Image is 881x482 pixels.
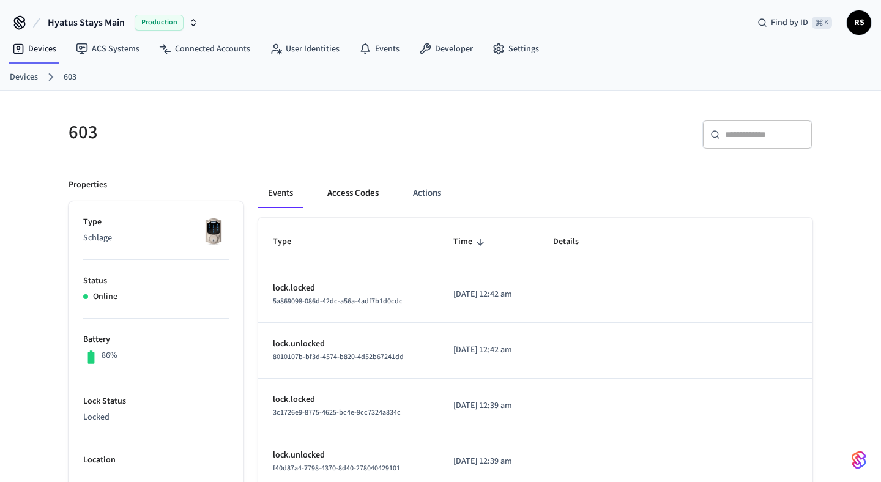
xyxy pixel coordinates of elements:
p: lock.locked [273,393,424,406]
p: Status [83,275,229,287]
button: Actions [403,179,451,208]
span: Hyatus Stays Main [48,15,125,30]
p: Online [93,291,117,303]
h5: 603 [69,120,433,145]
span: Find by ID [771,17,808,29]
span: 3c1726e9-8775-4625-bc4e-9cc7324a834c [273,407,401,418]
a: User Identities [260,38,349,60]
p: Properties [69,179,107,191]
button: RS [847,10,871,35]
a: Events [349,38,409,60]
a: Settings [483,38,549,60]
p: [DATE] 12:42 am [453,288,524,301]
img: SeamLogoGradient.69752ec5.svg [852,450,866,470]
p: Location [83,454,229,467]
p: lock.unlocked [273,338,424,350]
p: Battery [83,333,229,346]
a: Devices [10,71,38,84]
p: Locked [83,411,229,424]
span: f40d87a4-7798-4370-8d40-278040429101 [273,463,400,473]
a: Connected Accounts [149,38,260,60]
p: [DATE] 12:39 am [453,399,524,412]
span: Type [273,232,307,251]
p: lock.unlocked [273,449,424,462]
a: 603 [64,71,76,84]
p: Type [83,216,229,229]
a: ACS Systems [66,38,149,60]
div: Find by ID⌘ K [748,12,842,34]
p: [DATE] 12:39 am [453,455,524,468]
span: Production [135,15,184,31]
span: ⌘ K [812,17,832,29]
span: RS [848,12,870,34]
button: Access Codes [318,179,388,208]
p: Schlage [83,232,229,245]
p: lock.locked [273,282,424,295]
div: ant example [258,179,812,208]
span: 5a869098-086d-42dc-a56a-4adf7b1d0cdc [273,296,403,306]
a: Developer [409,38,483,60]
span: 8010107b-bf3d-4574-b820-4d52b67241dd [273,352,404,362]
a: Devices [2,38,66,60]
button: Events [258,179,303,208]
p: [DATE] 12:42 am [453,344,524,357]
span: Time [453,232,488,251]
p: 86% [102,349,117,362]
img: Schlage Sense Smart Deadbolt with Camelot Trim, Front [198,216,229,247]
span: Details [553,232,595,251]
p: Lock Status [83,395,229,408]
